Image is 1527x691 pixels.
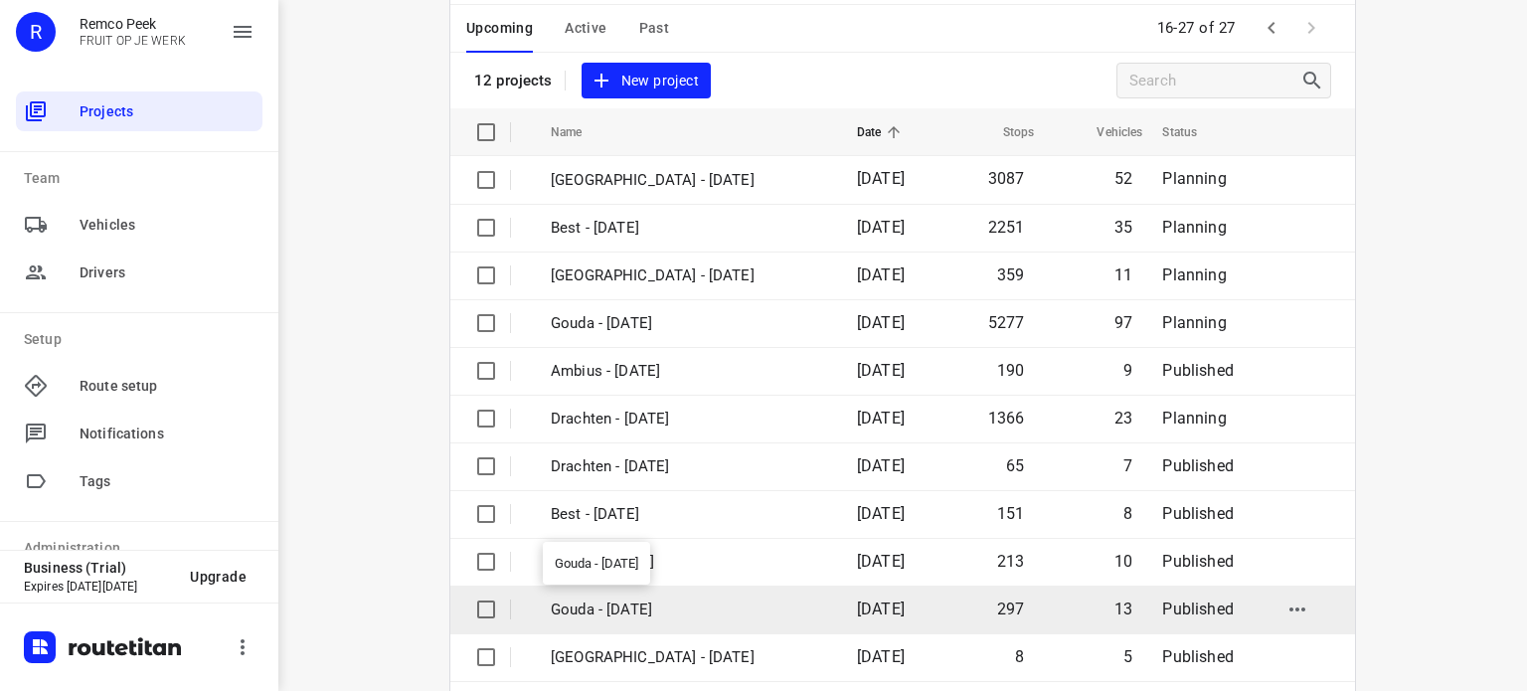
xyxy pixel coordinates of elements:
span: 8 [1015,647,1024,666]
span: 11 [1114,265,1132,284]
p: Remco Peek [80,16,186,32]
span: Planning [1162,169,1226,188]
span: 13 [1114,600,1132,618]
div: Tags [16,461,262,501]
p: Setup [24,329,262,350]
span: [DATE] [857,647,905,666]
p: Best - Monday [551,217,827,240]
span: Published [1162,600,1234,618]
span: 5 [1123,647,1132,666]
span: Published [1162,552,1234,571]
span: Name [551,120,608,144]
span: 359 [997,265,1025,284]
div: Vehicles [16,205,262,245]
span: [DATE] [857,218,905,237]
span: Active [565,16,606,41]
span: Past [639,16,670,41]
span: Previous Page [1252,8,1291,48]
span: Vehicles [1071,120,1142,144]
span: 65 [1006,456,1024,475]
span: Vehicles [80,215,254,236]
span: Published [1162,647,1234,666]
span: Drivers [80,262,254,283]
span: Next Page [1291,8,1331,48]
span: Planning [1162,218,1226,237]
p: Zwolle - Friday [551,551,827,574]
span: 10 [1114,552,1132,571]
p: FRUIT OP JE WERK [80,34,186,48]
button: New project [582,63,711,99]
p: Administration [24,538,262,559]
span: Upgrade [190,569,247,585]
span: 23 [1114,409,1132,428]
span: Notifications [80,424,254,444]
span: [DATE] [857,504,905,523]
span: Projects [80,101,254,122]
p: Ambius - Monday [551,360,827,383]
p: 12 projects [474,72,553,89]
span: New project [594,69,699,93]
p: Best - Friday [551,503,827,526]
div: Projects [16,91,262,131]
p: Gemeente Rotterdam - Thursday [551,646,827,669]
p: Team [24,168,262,189]
span: Published [1162,504,1234,523]
div: R [16,12,56,52]
span: Planning [1162,265,1226,284]
span: [DATE] [857,600,905,618]
span: 151 [997,504,1025,523]
span: 213 [997,552,1025,571]
span: [DATE] [857,409,905,428]
span: Tags [80,471,254,492]
span: 35 [1114,218,1132,237]
p: Expires [DATE][DATE] [24,580,174,594]
span: [DATE] [857,552,905,571]
span: Stops [977,120,1035,144]
span: [DATE] [857,456,905,475]
span: Planning [1162,409,1226,428]
span: 7 [1123,456,1132,475]
span: [DATE] [857,169,905,188]
p: Zwolle - Monday [551,169,827,192]
div: Drivers [16,253,262,292]
span: Date [857,120,908,144]
p: Business (Trial) [24,560,174,576]
p: Drachten - Monday [551,408,827,431]
p: Gouda - Monday [551,312,827,335]
span: Route setup [80,376,254,397]
span: 2251 [988,218,1025,237]
div: Route setup [16,366,262,406]
span: 9 [1123,361,1132,380]
span: 297 [997,600,1025,618]
span: 97 [1114,313,1132,332]
span: 1366 [988,409,1025,428]
span: Published [1162,361,1234,380]
span: [DATE] [857,313,905,332]
span: 52 [1114,169,1132,188]
span: Published [1162,456,1234,475]
span: 16-27 of 27 [1149,7,1245,50]
p: Drachten - Friday [551,455,827,478]
p: Antwerpen - Monday [551,264,827,287]
span: 3087 [988,169,1025,188]
span: 8 [1123,504,1132,523]
span: [DATE] [857,361,905,380]
div: Search [1300,69,1330,92]
span: Status [1162,120,1223,144]
p: Gouda - [DATE] [551,599,827,621]
span: 190 [997,361,1025,380]
input: Search projects [1129,66,1300,96]
button: Upgrade [174,559,262,595]
span: [DATE] [857,265,905,284]
span: Planning [1162,313,1226,332]
span: Upcoming [466,16,533,41]
div: Notifications [16,414,262,453]
span: 5277 [988,313,1025,332]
